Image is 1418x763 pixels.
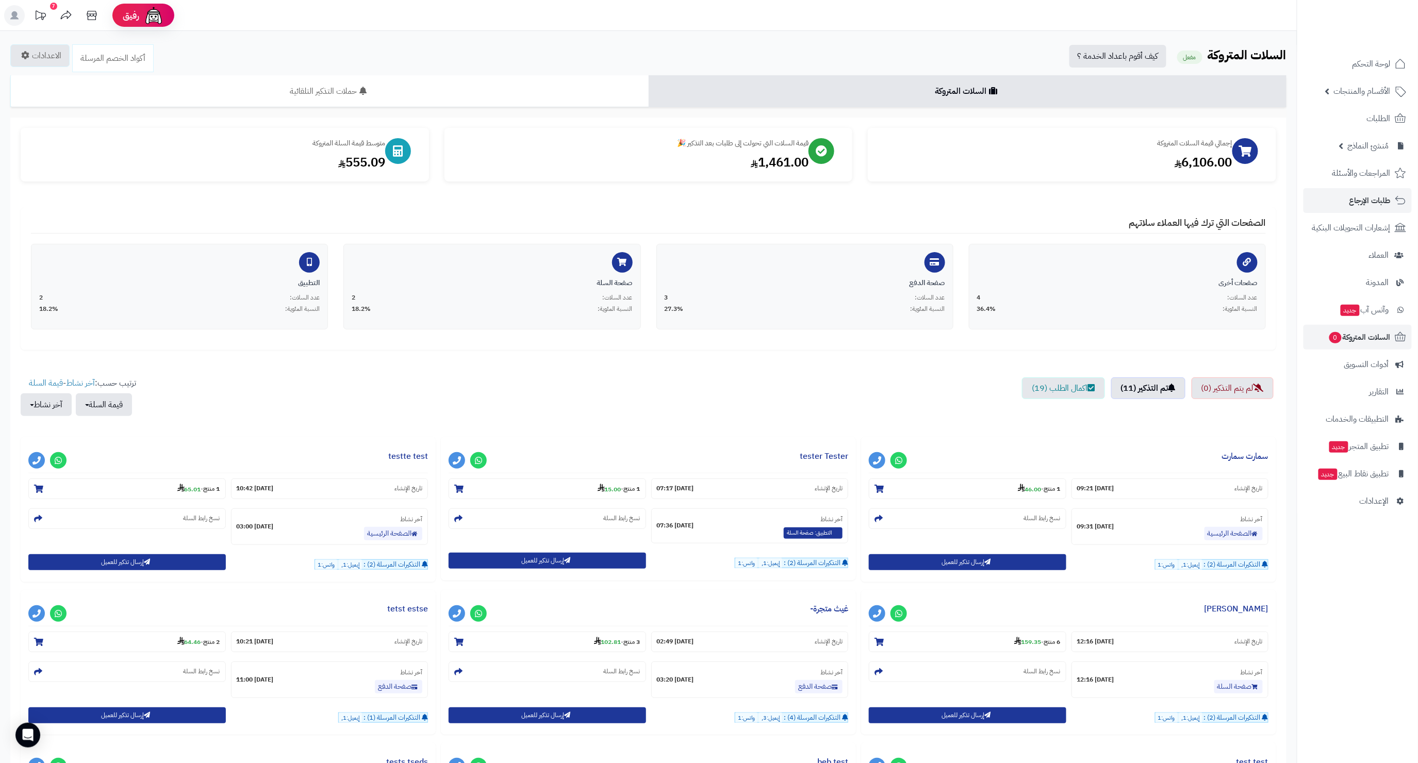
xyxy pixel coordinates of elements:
[123,9,139,22] span: رفيق
[1223,305,1258,313] span: النسبة المئوية:
[815,637,843,646] small: تاريخ الإنشاء
[1156,712,1178,723] span: واتس:1
[878,154,1232,171] div: 6,106.00
[15,723,40,748] div: Open Intercom Messenger
[339,712,362,723] span: إيميل:1,
[735,712,757,723] span: واتس:1
[1334,84,1391,98] span: الأقسام والمنتجات
[455,154,809,171] div: 1,461.00
[76,393,132,416] button: قيمة السلة
[400,668,422,677] small: آخر نشاط
[1235,484,1263,493] small: تاريخ الإنشاء
[820,668,843,677] small: آخر نشاط
[39,278,320,288] div: التطبيق
[1341,305,1360,316] span: جديد
[598,305,633,313] span: النسبة المئوية:
[869,478,1066,499] section: 1 منتج-46.00
[1366,275,1389,290] span: المدونة
[1304,243,1412,268] a: العملاء
[1014,637,1061,647] small: -
[394,637,422,646] small: تاريخ الإنشاء
[1014,637,1042,646] strong: 159.35
[1077,675,1114,684] strong: [DATE] 12:16
[977,293,981,302] span: 4
[1304,461,1412,486] a: تطبيق نقاط البيعجديد
[388,450,428,462] a: testte test
[1179,559,1202,570] span: إيميل:1,
[39,305,58,313] span: 18.2%
[665,305,684,313] span: 27.3%
[364,712,420,722] span: التذكيرات المرسلة (1) :
[1344,357,1389,372] span: أدوات التسويق
[184,514,220,523] small: نسخ رابط السلة
[878,138,1232,148] div: إجمالي قيمة السلات المتروكة
[39,293,43,302] span: 2
[455,138,809,148] div: قيمة السلات التي تحولت إلى طلبات بعد التذكير 🎉
[1304,407,1412,432] a: التطبيقات والخدمات
[1329,332,1342,343] span: 0
[177,485,201,494] strong: 65.01
[1077,484,1114,493] strong: [DATE] 09:21
[1353,57,1391,71] span: لوحة التحكم
[66,377,95,389] a: آخر نشاط
[28,478,225,499] section: 1 منتج-65.01
[784,527,843,539] span: التطبيق: صفحة السلة
[29,377,63,389] a: قيمة السلة
[1304,325,1412,350] a: السلات المتروكة0
[1241,668,1263,677] small: آخر نشاط
[364,559,420,569] span: التذكيرات المرسلة (2) :
[1332,166,1391,180] span: المراجعات والأسئلة
[977,278,1258,288] div: صفحات أخرى
[1328,330,1391,344] span: السلات المتروكة
[1022,377,1105,399] a: اكمال الطلب (19)
[1241,515,1263,524] small: آخر نشاط
[31,138,385,148] div: متوسط قيمة السلة المتروكة
[665,293,668,302] span: 3
[1367,111,1391,126] span: الطلبات
[449,553,646,569] button: إرسال تذكير للعميل
[1304,52,1412,76] a: لوحة التحكم
[1304,270,1412,295] a: المدونة
[1304,161,1412,186] a: المراجعات والأسئلة
[1304,188,1412,213] a: طلبات الإرجاع
[665,278,945,288] div: صفحة الدفع
[784,712,840,722] span: التذكيرات المرسلة (4) :
[759,712,782,723] span: إيميل:3,
[604,514,640,523] small: نسخ رابط السلة
[1018,485,1042,494] strong: 46.00
[449,478,646,499] section: 1 منتج-15.00
[1360,494,1389,508] span: الإعدادات
[594,637,640,647] small: -
[1349,193,1391,208] span: طلبات الإرجاع
[10,75,649,107] a: حملات التذكير التلقائية
[339,559,362,570] span: إيميل:1,
[869,508,1066,529] section: نسخ رابط السلة
[1304,297,1412,322] a: وآتس آبجديد
[598,484,640,494] small: -
[1304,379,1412,404] a: التقارير
[911,305,945,313] span: النسبة المئوية:
[400,515,422,524] small: آخر نشاط
[800,450,848,462] a: tester Tester
[364,527,422,540] a: الصفحة الرئيسية
[1304,352,1412,377] a: أدوات التسويق
[237,484,274,493] strong: [DATE] 10:42
[1205,527,1263,540] a: الصفحة الرئيسية
[869,554,1066,570] button: إرسال تذكير للعميل
[10,44,70,67] a: الاعدادات
[735,558,757,569] span: واتس:1
[285,305,320,313] span: النسبة المئوية:
[1318,469,1338,480] span: جديد
[1179,712,1202,723] span: إيميل:1,
[1192,377,1274,399] a: لم يتم التذكير (0)
[1304,215,1412,240] a: إشعارات التحويلات البنكية
[1044,637,1061,646] strong: 6 منتج
[869,707,1066,723] button: إرسال تذكير للعميل
[1177,51,1202,64] small: مفعل
[143,5,164,26] img: ai-face.png
[1044,485,1061,494] strong: 1 منتج
[394,484,422,493] small: تاريخ الإنشاء
[449,661,646,682] section: نسخ رابط السلة
[594,637,621,646] strong: 102.81
[815,484,843,493] small: تاريخ الإنشاء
